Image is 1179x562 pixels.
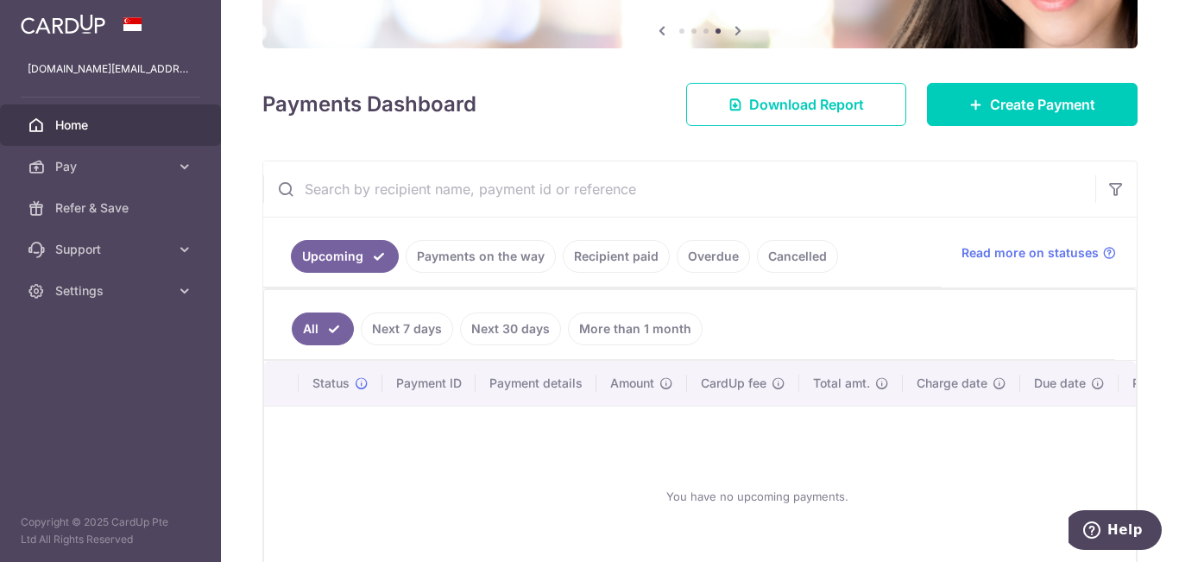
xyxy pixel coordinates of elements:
[1034,375,1086,392] span: Due date
[263,161,1095,217] input: Search by recipient name, payment id or reference
[1069,510,1162,553] iframe: Opens a widget where you can find more information
[55,282,169,300] span: Settings
[55,199,169,217] span: Refer & Save
[813,375,870,392] span: Total amt.
[361,313,453,345] a: Next 7 days
[460,313,561,345] a: Next 30 days
[563,240,670,273] a: Recipient paid
[961,244,1099,262] span: Read more on statuses
[406,240,556,273] a: Payments on the way
[917,375,987,392] span: Charge date
[21,14,105,35] img: CardUp
[312,375,350,392] span: Status
[749,94,864,115] span: Download Report
[686,83,906,126] a: Download Report
[927,83,1138,126] a: Create Payment
[677,240,750,273] a: Overdue
[568,313,703,345] a: More than 1 month
[961,244,1116,262] a: Read more on statuses
[55,117,169,134] span: Home
[292,313,354,345] a: All
[757,240,838,273] a: Cancelled
[610,375,654,392] span: Amount
[55,158,169,175] span: Pay
[262,89,476,120] h4: Payments Dashboard
[55,241,169,258] span: Support
[291,240,399,273] a: Upcoming
[28,60,193,78] p: [DOMAIN_NAME][EMAIL_ADDRESS][DOMAIN_NAME]
[476,361,596,406] th: Payment details
[701,375,766,392] span: CardUp fee
[990,94,1095,115] span: Create Payment
[382,361,476,406] th: Payment ID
